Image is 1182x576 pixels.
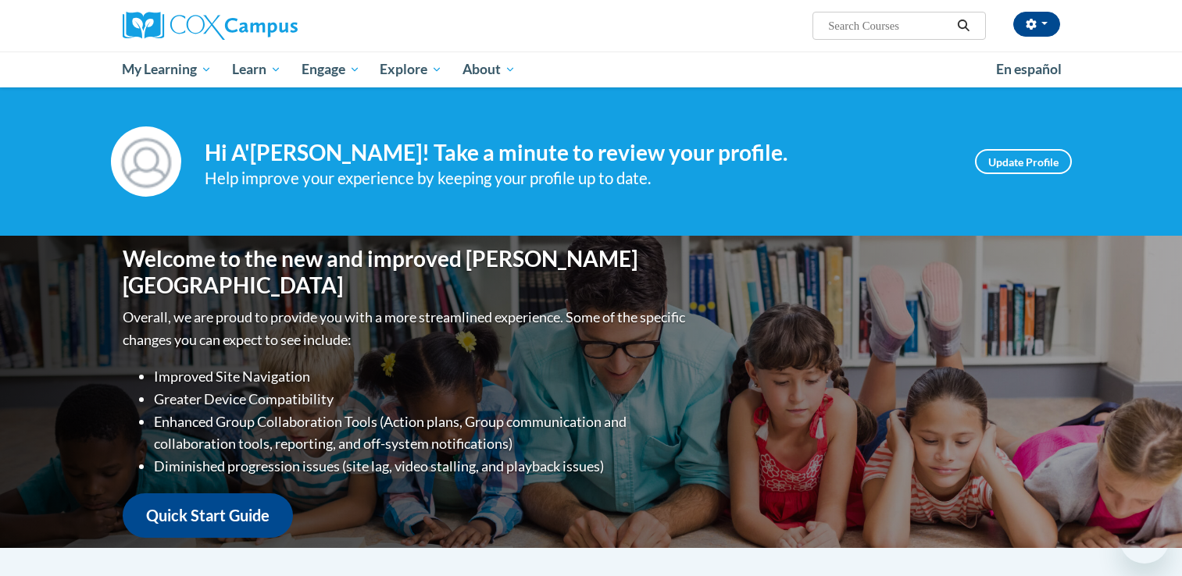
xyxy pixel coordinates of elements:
li: Enhanced Group Collaboration Tools (Action plans, Group communication and collaboration tools, re... [154,411,689,456]
li: Diminished progression issues (site lag, video stalling, and playback issues) [154,455,689,478]
a: About [452,52,526,87]
button: Search [952,16,975,35]
li: Greater Device Compatibility [154,388,689,411]
a: Quick Start Guide [123,493,293,538]
p: Overall, we are proud to provide you with a more streamlined experience. Some of the specific cha... [123,306,689,351]
h1: Welcome to the new and improved [PERSON_NAME][GEOGRAPHIC_DATA] [123,246,689,298]
a: My Learning [112,52,223,87]
iframe: Button to launch messaging window [1120,514,1170,564]
input: Search Courses [827,16,952,35]
span: About [462,60,516,79]
li: Improved Site Navigation [154,365,689,388]
img: Profile Image [111,126,181,197]
a: Learn [222,52,291,87]
button: Account Settings [1013,12,1060,37]
a: Cox Campus [123,12,420,40]
span: En español [996,61,1062,77]
span: Learn [232,60,281,79]
a: Engage [291,52,370,87]
span: Engage [302,60,360,79]
a: Update Profile [975,149,1072,174]
div: Main menu [99,52,1084,87]
a: En español [986,53,1072,86]
a: Explore [370,52,452,87]
img: Cox Campus [123,12,298,40]
span: My Learning [122,60,212,79]
div: Help improve your experience by keeping your profile up to date. [205,165,952,191]
h4: Hi A'[PERSON_NAME]! Take a minute to review your profile. [205,140,952,166]
span: Explore [380,60,442,79]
